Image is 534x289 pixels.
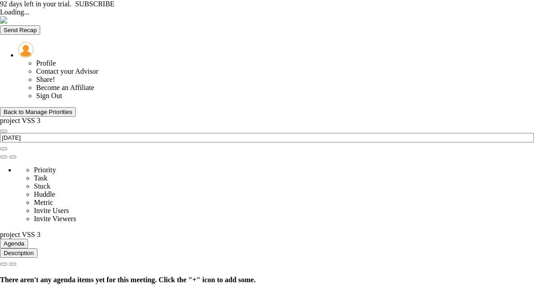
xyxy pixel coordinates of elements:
span: Share! [36,76,55,83]
span: Profile [36,59,56,67]
span: Priority [34,166,56,174]
span: Metric [34,199,53,206]
span: Task [34,174,47,182]
span: Huddle [34,190,55,198]
span: Sign Out [36,92,62,99]
span: Become an Affiliate [36,84,94,91]
span: Description [4,250,34,256]
span: Agenda [4,240,24,247]
span: Invite Viewers [34,215,76,223]
span: Invite Users [34,207,69,214]
img: 157261.Person.photo [18,42,33,57]
span: Send Recap [4,27,37,33]
span: Contact your Advisor [36,67,98,75]
div: Back to Manage Priorities [4,109,72,115]
span: Stuck [34,182,50,190]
